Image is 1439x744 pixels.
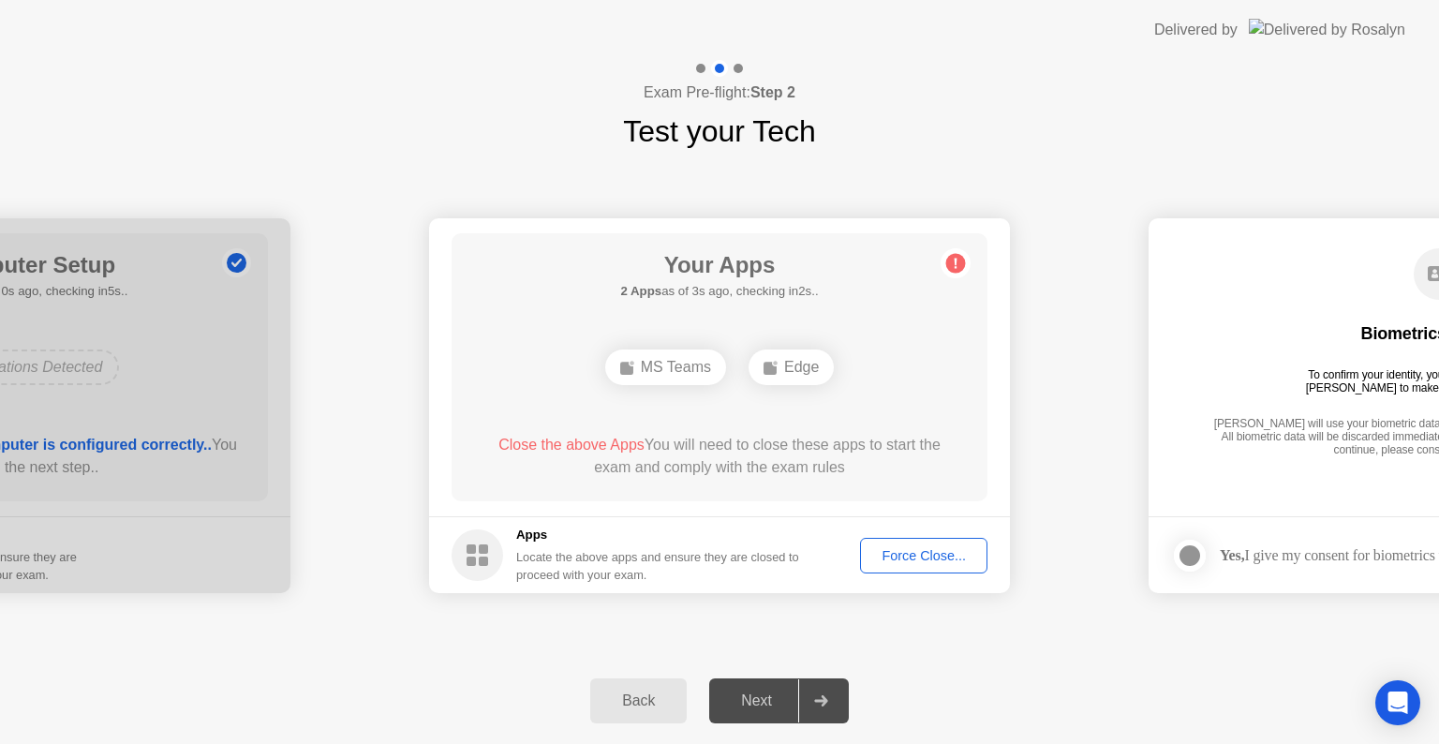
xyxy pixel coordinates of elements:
[479,434,961,479] div: You will need to close these apps to start the exam and comply with the exam rules
[1249,19,1405,40] img: Delivered by Rosalyn
[1154,19,1238,41] div: Delivered by
[644,82,795,104] h4: Exam Pre-flight:
[605,350,726,385] div: MS Teams
[498,437,645,453] span: Close the above Apps
[620,282,818,301] h5: as of 3s ago, checking in2s..
[516,548,800,584] div: Locate the above apps and ensure they are closed to proceed with your exam.
[715,692,798,709] div: Next
[867,548,981,563] div: Force Close...
[750,84,795,100] b: Step 2
[623,109,816,154] h1: Test your Tech
[1375,680,1420,725] div: Open Intercom Messenger
[590,678,687,723] button: Back
[620,284,661,298] b: 2 Apps
[709,678,849,723] button: Next
[749,350,834,385] div: Edge
[860,538,987,573] button: Force Close...
[516,526,800,544] h5: Apps
[596,692,681,709] div: Back
[620,248,818,282] h1: Your Apps
[1220,547,1244,563] strong: Yes,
